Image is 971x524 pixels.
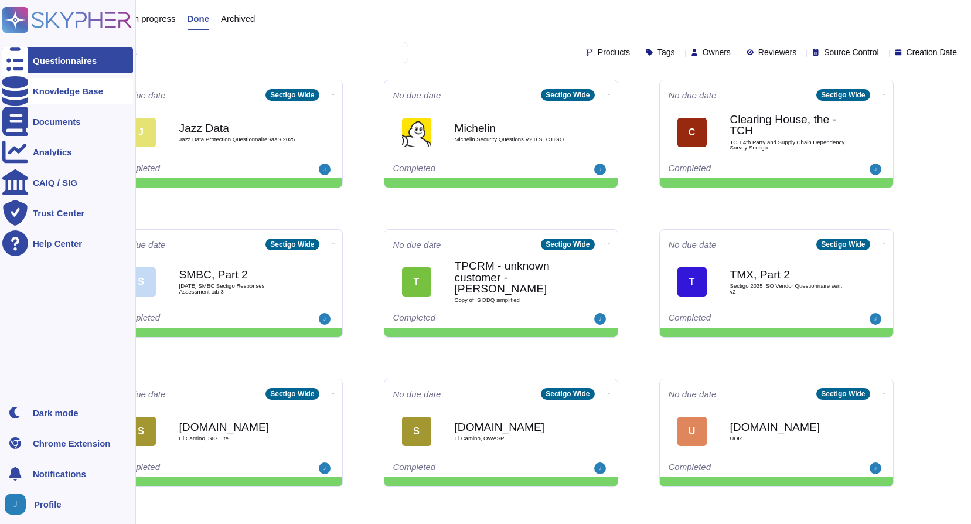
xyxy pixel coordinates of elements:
div: Questionnaires [33,56,97,65]
img: user [870,313,881,325]
div: Completed [669,313,812,325]
a: Knowledge Base [2,78,133,104]
img: user [319,164,331,175]
span: No due date [393,390,441,399]
div: Completed [118,462,261,474]
b: Michelin [455,123,572,134]
div: Documents [33,117,81,126]
b: TPCRM - unknown customer - [PERSON_NAME] [455,260,572,294]
input: Search by keywords [46,42,408,63]
div: S [127,417,156,446]
div: Completed [393,462,537,474]
span: Reviewers [758,48,796,56]
div: S [402,417,431,446]
span: No due date [118,91,166,100]
span: Source Control [824,48,878,56]
img: user [870,462,881,474]
span: No due date [669,240,717,249]
b: [DOMAIN_NAME] [455,421,572,433]
div: Completed [393,164,537,175]
span: Tags [657,48,675,56]
div: Completed [669,462,812,474]
a: Analytics [2,139,133,165]
span: Jazz Data Protection QuestionnaireSaaS 2025 [179,137,297,142]
span: El Camino, OWASP [455,435,572,441]
div: Dark mode [33,409,79,417]
b: [DOMAIN_NAME] [179,421,297,433]
div: Sectigo Wide [265,89,319,101]
div: Sectigo Wide [265,388,319,400]
a: Help Center [2,230,133,256]
div: Analytics [33,148,72,156]
span: UDR [730,435,847,441]
span: Owners [703,48,731,56]
span: Archived [221,14,255,23]
span: In progress [131,14,175,23]
a: CAIQ / SIG [2,169,133,195]
div: J [127,118,156,147]
span: Michelin Security Questions V2.0 SECTIGO [455,137,572,142]
div: Completed [118,313,261,325]
div: Trust Center [33,209,84,217]
span: Sectigo 2025 ISO Vendor Questionnaire sent v2 [730,283,847,294]
div: Sectigo Wide [541,239,594,250]
div: Help Center [33,239,82,248]
div: Sectigo Wide [816,89,870,101]
span: No due date [118,240,166,249]
span: No due date [118,390,166,399]
span: No due date [393,240,441,249]
div: Chrome Extension [33,439,111,448]
div: Sectigo Wide [816,239,870,250]
div: Sectigo Wide [541,89,594,101]
span: Creation Date [907,48,957,56]
div: T [402,267,431,297]
span: Notifications [33,469,86,478]
div: Sectigo Wide [816,388,870,400]
span: El Camino, SIG Lite [179,435,297,441]
div: CAIQ / SIG [33,178,77,187]
button: user [2,491,34,517]
b: SMBC, Part 2 [179,269,297,280]
a: Questionnaires [2,47,133,73]
div: Sectigo Wide [541,388,594,400]
span: No due date [669,390,717,399]
img: user [5,494,26,515]
div: C [677,118,707,147]
a: Documents [2,108,133,134]
a: Chrome Extension [2,430,133,456]
b: Jazz Data [179,123,297,134]
span: Profile [34,500,62,509]
img: user [594,313,606,325]
img: user [319,462,331,474]
b: Clearing House, the - TCH [730,114,847,136]
b: TMX, Part 2 [730,269,847,280]
div: Knowledge Base [33,87,103,96]
a: Trust Center [2,200,133,226]
img: user [870,164,881,175]
div: U [677,417,707,446]
img: user [319,313,331,325]
img: user [594,462,606,474]
span: [DATE] SMBC Sectigo Responses Assessment tab 3 [179,283,297,294]
div: Completed [118,164,261,175]
span: Done [188,14,210,23]
img: Logo [402,118,431,147]
span: No due date [393,91,441,100]
span: Copy of IS DDQ simplified [455,297,572,303]
div: T [677,267,707,297]
span: TCH 4th Party and Supply Chain Dependency Survey Sectigo [730,139,847,151]
div: Completed [393,313,537,325]
span: No due date [669,91,717,100]
div: S [127,267,156,297]
span: Products [598,48,630,56]
div: Sectigo Wide [265,239,319,250]
img: user [594,164,606,175]
div: Completed [669,164,812,175]
b: [DOMAIN_NAME] [730,421,847,433]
